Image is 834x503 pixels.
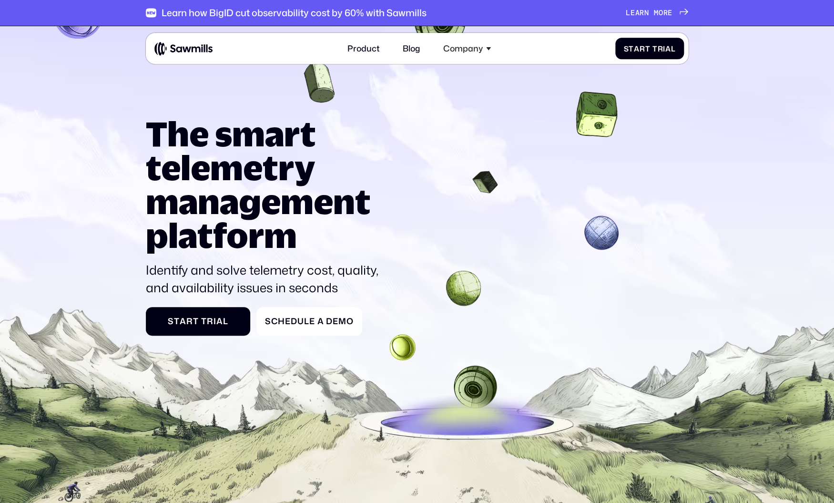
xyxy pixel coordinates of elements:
span: c [271,316,278,326]
span: S [168,316,174,326]
span: T [201,316,207,326]
span: u [297,316,304,326]
span: a [665,44,671,53]
span: h [278,316,285,326]
span: S [265,316,271,326]
span: m [338,316,346,326]
span: S [623,44,629,53]
span: r [207,316,214,326]
span: r [640,44,645,53]
span: t [629,44,634,53]
span: t [645,44,651,53]
div: Company [437,37,497,60]
a: StartTrial [615,38,684,60]
span: r [186,316,193,326]
span: i [663,44,665,53]
span: o [346,316,354,326]
span: n [644,9,649,17]
span: a [317,316,324,326]
span: D [326,316,333,326]
span: e [285,316,291,326]
span: t [193,316,199,326]
span: e [333,316,338,326]
span: e [630,9,635,17]
span: r [657,44,663,53]
span: e [309,316,315,326]
span: a [216,316,223,326]
a: Blog [397,37,427,60]
span: o [658,9,663,17]
a: Learnmore [626,9,688,17]
span: a [634,44,640,53]
a: Product [341,37,386,60]
a: StartTrial [146,307,250,336]
span: l [223,316,228,326]
span: a [180,316,186,326]
span: t [174,316,180,326]
p: Identify and solve telemetry cost, quality, and availability issues in seconds [146,261,388,297]
div: Learn how BigID cut observability cost by 60% with Sawmills [162,7,427,19]
span: r [663,9,668,17]
span: r [640,9,644,17]
span: d [291,316,297,326]
span: m [654,9,659,17]
span: L [626,9,631,17]
span: e [668,9,672,17]
a: ScheduleaDemo [256,307,362,336]
div: Company [443,43,483,53]
span: i [214,316,216,326]
span: l [304,316,309,326]
span: a [635,9,640,17]
span: l [671,44,676,53]
span: T [652,44,657,53]
h1: The smart telemetry management platform [146,117,388,252]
